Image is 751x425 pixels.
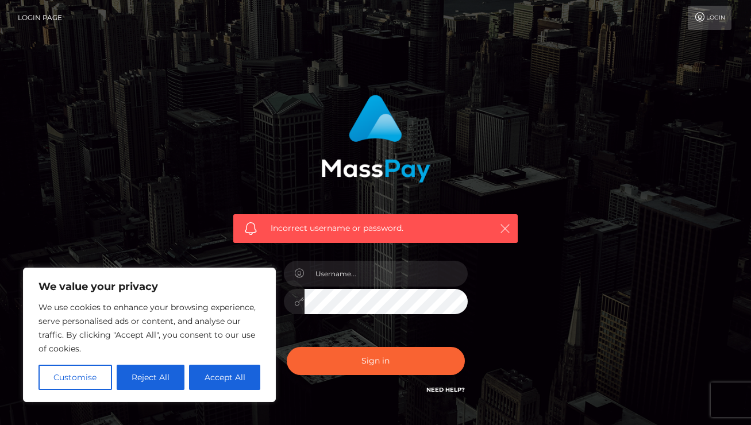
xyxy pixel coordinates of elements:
[189,365,260,390] button: Accept All
[117,365,185,390] button: Reject All
[38,365,112,390] button: Customise
[23,268,276,402] div: We value your privacy
[305,261,468,287] input: Username...
[18,6,62,30] a: Login Page
[38,300,260,356] p: We use cookies to enhance your browsing experience, serve personalised ads or content, and analys...
[321,95,430,183] img: MassPay Login
[688,6,731,30] a: Login
[426,386,465,393] a: Need Help?
[38,280,260,293] p: We value your privacy
[287,347,465,375] button: Sign in
[271,222,480,234] span: Incorrect username or password.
